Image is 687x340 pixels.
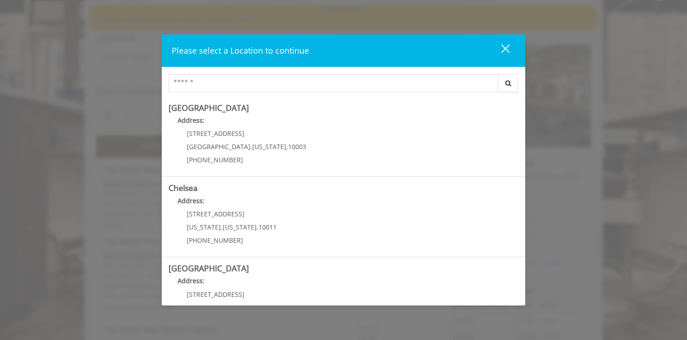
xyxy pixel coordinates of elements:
span: [US_STATE] [252,142,286,151]
span: [STREET_ADDRESS] [187,129,244,138]
span: [US_STATE] [223,223,257,231]
b: Address: [178,196,204,205]
span: , [221,223,223,231]
span: , [257,223,259,231]
div: close dialog [491,44,509,57]
span: [US_STATE] [187,223,221,231]
button: close dialog [484,41,515,60]
span: [PHONE_NUMBER] [187,236,243,245]
span: , [250,142,252,151]
i: Search button [503,80,513,86]
span: 10011 [259,223,277,231]
b: Address: [178,116,204,125]
span: [STREET_ADDRESS] [187,210,244,218]
span: [GEOGRAPHIC_DATA] [187,142,250,151]
b: [GEOGRAPHIC_DATA] [169,263,249,274]
b: Address: [178,276,204,285]
b: [GEOGRAPHIC_DATA] [169,102,249,113]
input: Search Center [169,74,498,92]
span: [PHONE_NUMBER] [187,155,243,164]
span: [STREET_ADDRESS] [187,290,244,299]
span: , [286,142,288,151]
span: 10003 [288,142,306,151]
b: Chelsea [169,182,198,193]
span: Please select a Location to continue [172,45,309,56]
div: Center Select [169,74,518,97]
